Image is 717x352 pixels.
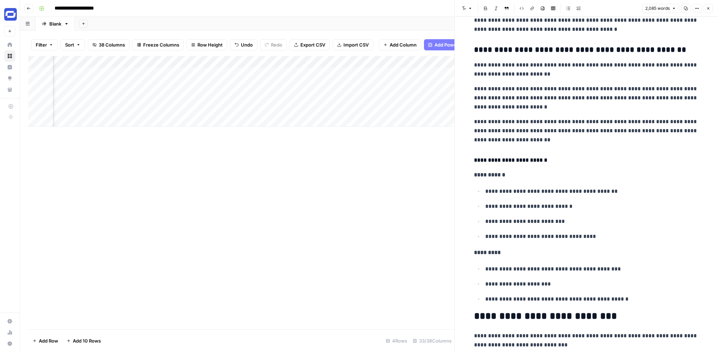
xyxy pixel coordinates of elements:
[4,50,15,62] a: Browse
[197,41,223,48] span: Row Height
[383,335,410,346] div: 4 Rows
[62,335,105,346] button: Add 10 Rows
[343,41,369,48] span: Import CSV
[99,41,125,48] span: 38 Columns
[424,39,477,50] button: Add Power Agent
[241,41,253,48] span: Undo
[300,41,325,48] span: Export CSV
[410,335,454,346] div: 33/38 Columns
[65,41,74,48] span: Sort
[36,17,75,31] a: Blank
[39,337,58,344] span: Add Row
[4,8,17,21] img: Synthesia Logo
[4,6,15,23] button: Workspace: Synthesia
[4,39,15,50] a: Home
[260,39,287,50] button: Redo
[290,39,330,50] button: Export CSV
[31,39,58,50] button: Filter
[88,39,130,50] button: 38 Columns
[333,39,373,50] button: Import CSV
[230,39,257,50] button: Undo
[36,41,47,48] span: Filter
[379,39,421,50] button: Add Column
[61,39,85,50] button: Sort
[73,337,101,344] span: Add 10 Rows
[49,20,61,27] div: Blank
[132,39,184,50] button: Freeze Columns
[271,41,282,48] span: Redo
[143,41,179,48] span: Freeze Columns
[187,39,227,50] button: Row Height
[642,4,679,13] button: 2,085 words
[4,338,15,349] button: Help + Support
[434,41,473,48] span: Add Power Agent
[4,62,15,73] a: Insights
[4,84,15,95] a: Your Data
[28,335,62,346] button: Add Row
[4,327,15,338] a: Usage
[4,73,15,84] a: Opportunities
[4,316,15,327] a: Settings
[645,5,670,12] span: 2,085 words
[390,41,417,48] span: Add Column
